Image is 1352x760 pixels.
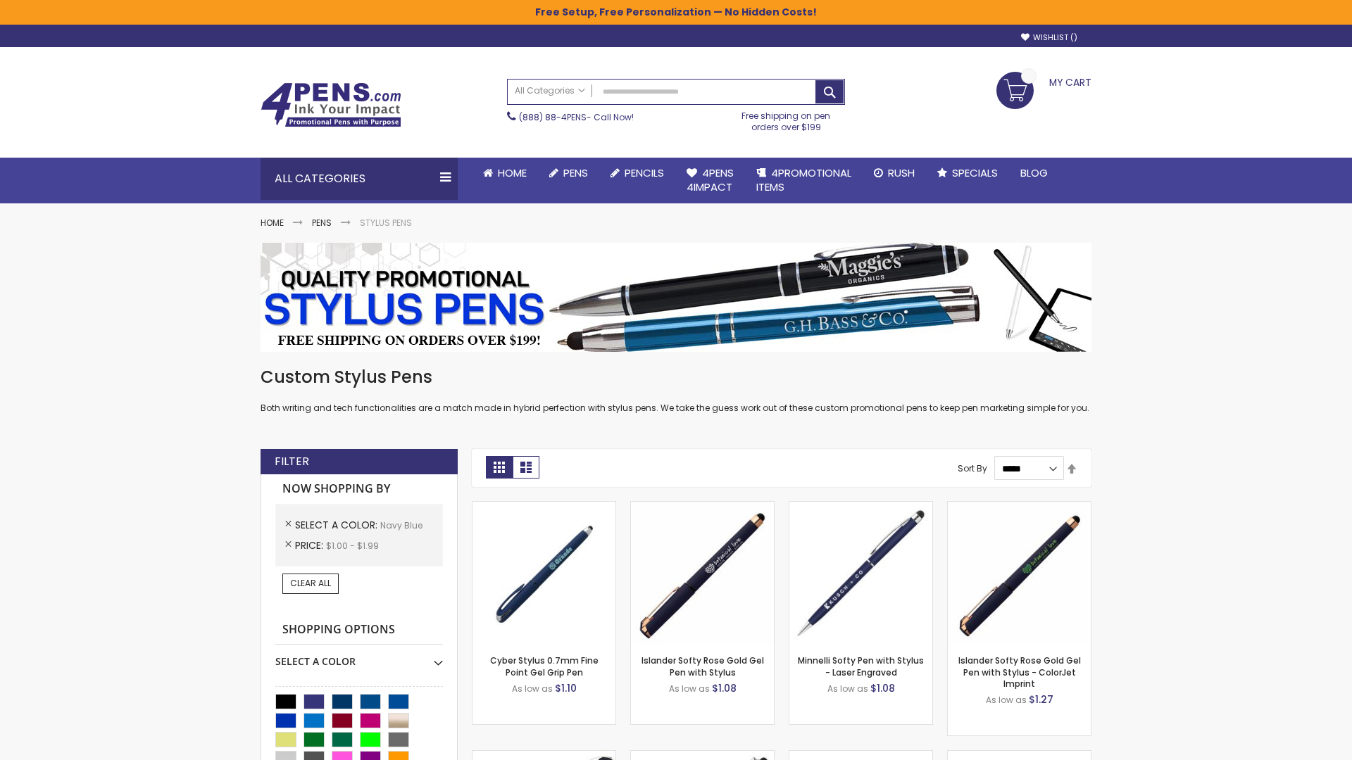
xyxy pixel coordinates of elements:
label: Sort By [958,462,987,474]
div: All Categories [261,158,458,200]
span: Pens [563,165,588,180]
a: Islander Softy Rose Gold Gel Pen with Stylus - ColorJet Imprint [958,654,1081,689]
span: As low as [827,683,868,695]
a: All Categories [508,80,592,103]
a: Pencils [599,158,675,189]
a: Specials [926,158,1009,189]
span: - Call Now! [519,111,634,123]
strong: Shopping Options [275,615,443,645]
strong: Filter [275,454,309,469]
span: 4Pens 4impact [687,165,734,194]
a: Blog [1009,158,1059,189]
a: Minnelli Softy Pen with Stylus - Laser Engraved-Navy Blue [789,501,932,513]
span: Navy Blue [380,519,423,531]
a: Islander Softy Rose Gold Gel Pen with Stylus-Navy Blue [631,501,774,513]
span: $1.10 [555,681,577,695]
a: Clear All [282,574,339,593]
div: Both writing and tech functionalities are a match made in hybrid perfection with stylus pens. We ... [261,366,1091,414]
span: Price [295,538,326,552]
span: Clear All [290,577,331,589]
span: $1.08 [870,681,895,695]
span: Specials [952,165,998,180]
a: Rush [863,158,926,189]
img: Stylus Pens [261,243,1091,352]
a: Islander Softy Rose Gold Gel Pen with Stylus - ColorJet Imprint-Navy Blue [948,501,1091,513]
span: Blog [1020,165,1048,180]
a: Cyber Stylus 0.7mm Fine Point Gel Grip Pen [490,654,599,678]
a: Pens [538,158,599,189]
span: 4PROMOTIONAL ITEMS [756,165,851,194]
span: $1.08 [712,681,737,695]
span: $1.00 - $1.99 [326,540,379,552]
span: Select A Color [295,518,380,532]
span: Rush [888,165,915,180]
img: Islander Softy Rose Gold Gel Pen with Stylus - ColorJet Imprint-Navy Blue [948,502,1091,645]
a: 4PROMOTIONALITEMS [745,158,863,203]
span: As low as [669,683,710,695]
strong: Now Shopping by [275,474,443,504]
img: Cyber Stylus 0.7mm Fine Point Gel Grip Pen-Navy Blue [472,502,615,645]
a: Pens [312,217,332,229]
a: Home [261,217,284,229]
div: Select A Color [275,645,443,669]
a: Home [472,158,538,189]
h1: Custom Stylus Pens [261,366,1091,388]
strong: Stylus Pens [360,217,412,229]
a: Cyber Stylus 0.7mm Fine Point Gel Grip Pen-Navy Blue [472,501,615,513]
div: Free shipping on pen orders over $199 [727,105,846,133]
a: Wishlist [1021,32,1077,43]
span: Pencils [625,165,664,180]
img: 4Pens Custom Pens and Promotional Products [261,82,401,127]
img: Minnelli Softy Pen with Stylus - Laser Engraved-Navy Blue [789,502,932,645]
span: $1.27 [1029,692,1053,707]
span: As low as [512,683,553,695]
span: All Categories [515,85,585,96]
span: As low as [986,694,1027,706]
a: Islander Softy Rose Gold Gel Pen with Stylus [641,654,764,678]
a: 4Pens4impact [675,158,745,203]
a: Minnelli Softy Pen with Stylus - Laser Engraved [798,654,924,678]
span: Home [498,165,527,180]
a: (888) 88-4PENS [519,111,587,123]
img: Islander Softy Rose Gold Gel Pen with Stylus-Navy Blue [631,502,774,645]
strong: Grid [486,456,513,479]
